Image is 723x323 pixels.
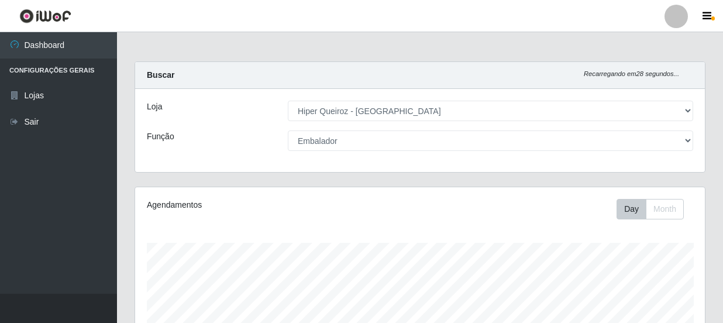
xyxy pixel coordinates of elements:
label: Função [147,130,174,143]
button: Month [646,199,684,219]
div: First group [617,199,684,219]
button: Day [617,199,646,219]
img: CoreUI Logo [19,9,71,23]
i: Recarregando em 28 segundos... [584,70,679,77]
div: Toolbar with button groups [617,199,693,219]
strong: Buscar [147,70,174,80]
div: Agendamentos [147,199,364,211]
label: Loja [147,101,162,113]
